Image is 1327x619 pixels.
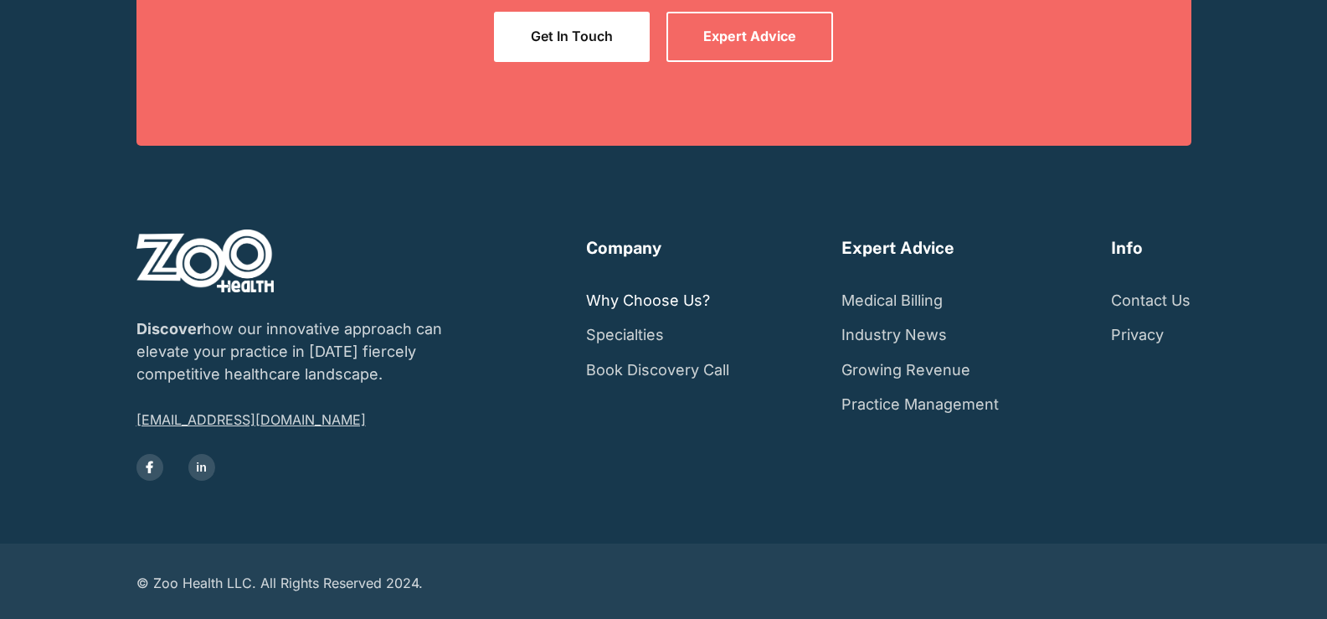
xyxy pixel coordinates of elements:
[1111,283,1191,318] a: Contact Us
[136,410,366,429] a: [EMAIL_ADDRESS][DOMAIN_NAME]
[841,387,999,422] a: Practice Management
[841,283,943,318] a: Medical Billing
[666,12,833,61] a: Expert Advice
[136,317,474,385] p: how our innovative approach can elevate your practice in [DATE] fiercely competitive healthcare l...
[586,353,729,388] a: Book Discovery Call
[586,283,710,318] a: Why Choose Us?
[841,317,947,353] a: Industry News
[494,12,650,61] a: Get In Touch
[1111,317,1164,353] a: Privacy
[188,454,215,481] a: in
[136,454,163,481] a: 
[586,317,664,353] a: Specialties
[136,320,203,338] strong: Discover
[586,238,661,258] h6: Company
[841,238,954,258] h6: Expert Advice
[841,353,970,388] a: Growing Revenue
[1111,238,1143,258] h6: Info
[136,573,664,594] div: © Zoo Health LLC. All Rights Reserved 2024.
